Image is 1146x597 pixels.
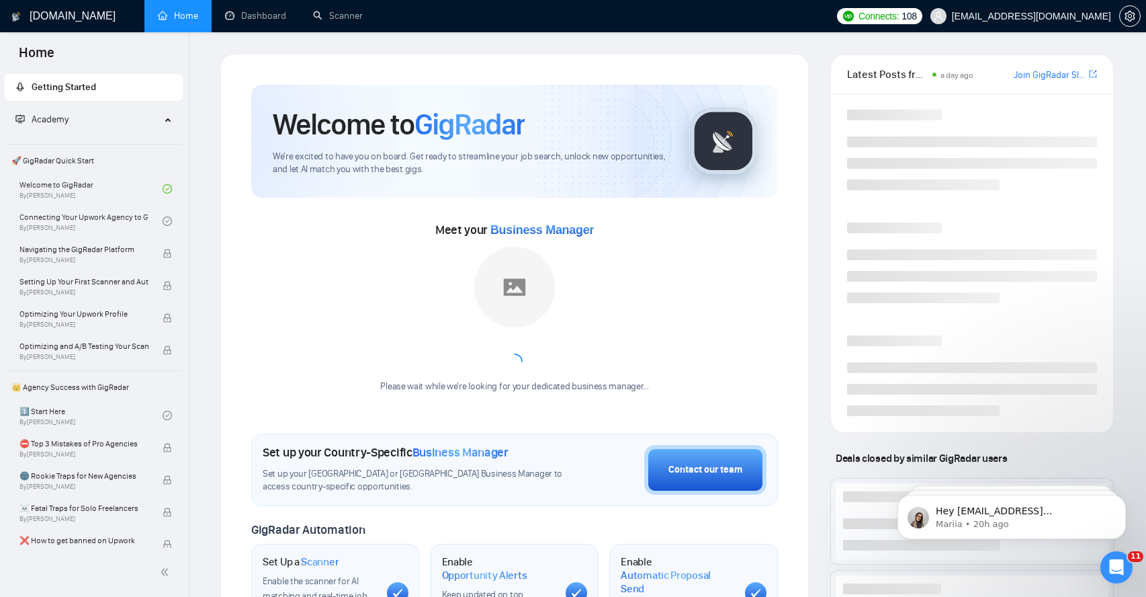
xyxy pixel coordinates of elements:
[163,346,172,355] span: lock
[1128,551,1143,562] span: 11
[490,223,594,237] span: Business Manager
[474,247,555,327] img: placeholder.png
[1014,68,1086,83] a: Join GigRadar Slack Community
[19,401,163,430] a: 1️⃣ Start HereBy[PERSON_NAME]
[263,468,565,493] span: Set up your [GEOGRAPHIC_DATA] or [GEOGRAPHIC_DATA] Business Manager to access country-specific op...
[414,106,525,143] span: GigRadar
[163,443,172,452] span: lock
[263,445,509,460] h1: Set up your Country-Specific
[19,288,148,296] span: By [PERSON_NAME]
[19,353,148,361] span: By [PERSON_NAME]
[19,502,148,515] span: ☠️ Fatal Traps for Solo Freelancers
[830,446,1012,470] span: Deals closed by similar GigRadar users
[1120,11,1140,22] span: setting
[19,174,163,204] a: Welcome to GigRadarBy[PERSON_NAME]
[19,534,148,547] span: ❌ How to get banned on Upwork
[19,256,148,264] span: By [PERSON_NAME]
[273,151,668,176] span: We're excited to have you on board. Get ready to streamline your job search, unlock new opportuni...
[690,108,757,175] img: gigradar-logo.png
[5,74,183,101] li: Getting Started
[1089,68,1097,81] a: export
[934,11,943,21] span: user
[1089,69,1097,79] span: export
[163,249,172,258] span: lock
[32,114,69,125] span: Academy
[6,147,181,174] span: 🚀 GigRadar Quick Start
[32,81,96,93] span: Getting Started
[621,555,734,595] h1: Enable
[412,445,509,460] span: Business Manager
[372,381,656,393] div: Please wait while we're looking for your dedicated business manager...
[847,66,928,83] span: Latest Posts from the GigRadar Community
[15,82,25,91] span: rocket
[163,216,172,226] span: check-circle
[11,6,21,28] img: logo
[15,114,69,125] span: Academy
[163,411,172,420] span: check-circle
[313,10,363,22] a: searchScanner
[19,547,148,555] span: By [PERSON_NAME]
[163,281,172,290] span: lock
[19,437,148,450] span: ⛔ Top 3 Mistakes of Pro Agencies
[163,184,172,194] span: check-circle
[15,114,25,124] span: fund-projection-screen
[6,374,181,401] span: 👑 Agency Success with GigRadar
[19,450,148,459] span: By [PERSON_NAME]
[1119,11,1141,22] a: setting
[19,469,148,483] span: 🌚 Rookie Traps for New Agencies
[668,463,742,477] div: Contact our team
[858,9,899,24] span: Connects:
[621,569,734,595] span: Automatic Proposal Send
[435,223,594,237] span: Meet your
[158,10,198,22] a: homeHome
[8,43,65,71] span: Home
[19,340,148,353] span: Optimizing and A/B Testing Your Scanner for Better Results
[19,243,148,256] span: Navigating the GigRadar Platform
[251,522,365,537] span: GigRadar Automation
[19,483,148,491] span: By [PERSON_NAME]
[877,467,1146,561] iframe: Intercom notifications message
[1100,551,1133,584] iframe: Intercom live chat
[263,555,339,569] h1: Set Up a
[225,10,286,22] a: dashboardDashboard
[901,9,916,24] span: 108
[504,352,525,373] span: loading
[163,475,172,485] span: lock
[163,313,172,323] span: lock
[160,565,173,579] span: double-left
[19,307,148,321] span: Optimizing Your Upwork Profile
[19,206,163,236] a: Connecting Your Upwork Agency to GigRadarBy[PERSON_NAME]
[442,569,527,582] span: Opportunity Alerts
[1119,5,1141,27] button: setting
[843,11,854,22] img: upwork-logo.png
[644,445,766,495] button: Contact our team
[273,106,525,143] h1: Welcome to
[442,555,556,582] h1: Enable
[19,275,148,288] span: Setting Up Your First Scanner and Auto-Bidder
[940,71,973,80] span: a day ago
[301,555,339,569] span: Scanner
[163,508,172,517] span: lock
[163,540,172,549] span: lock
[19,515,148,523] span: By [PERSON_NAME]
[19,321,148,329] span: By [PERSON_NAME]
